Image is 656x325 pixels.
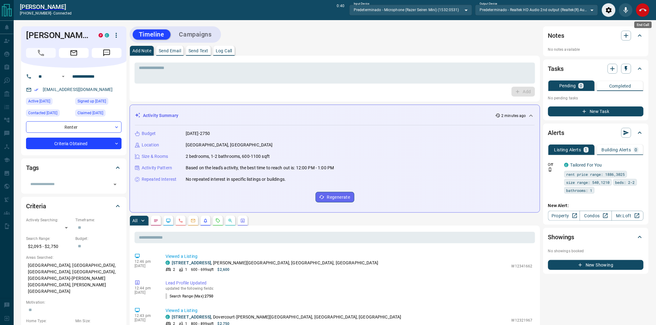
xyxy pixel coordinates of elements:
[111,180,119,189] button: Open
[26,236,72,241] p: Search Range:
[548,125,644,140] div: Alerts
[548,28,644,43] div: Notes
[26,98,72,106] div: Thu Aug 14 2025
[615,179,635,185] span: beds: 2-2
[559,84,576,88] p: Pending
[635,148,637,152] p: 0
[172,314,401,320] p: , Dovercourt-[PERSON_NAME][GEOGRAPHIC_DATA], [GEOGRAPHIC_DATA], [GEOGRAPHIC_DATA]
[554,148,581,152] p: Listing Alerts
[34,88,38,92] svg: Email Verified
[548,260,644,270] button: New Showing
[570,162,602,167] a: Tailored For You
[142,176,176,183] p: Repeated Interest
[43,87,113,92] a: [EMAIL_ADDRESS][DOMAIN_NAME]
[172,260,378,266] p: , [PERSON_NAME][GEOGRAPHIC_DATA], [GEOGRAPHIC_DATA], [GEOGRAPHIC_DATA]
[28,110,57,116] span: Contacted [DATE]
[26,255,122,260] p: Areas Searched:
[26,110,72,118] div: Wed Sep 16 2020
[636,3,650,17] div: End Call
[354,2,370,6] label: Input Device
[26,30,89,40] h1: [PERSON_NAME]
[132,219,137,223] p: All
[135,264,156,268] p: [DATE]
[191,267,214,272] p: 600 - 699 sqft
[173,29,218,40] button: Campaigns
[191,218,196,223] svg: Emails
[135,286,156,290] p: 12:44 pm
[188,49,208,53] p: Send Text
[75,98,122,106] div: Wed Apr 08 2020
[166,280,533,286] p: Lead Profile Updated
[186,142,273,148] p: [GEOGRAPHIC_DATA], [GEOGRAPHIC_DATA]
[20,3,72,11] a: [PERSON_NAME]
[548,106,644,116] button: New Task
[26,201,46,211] h2: Criteria
[548,93,644,103] p: No pending tasks
[349,5,472,15] div: Predeterminado - Microphone (Razer Seiren Mini) (1532:0531)
[142,165,172,171] p: Activity Pattern
[216,49,232,53] p: Log Call
[564,163,569,167] div: condos.ca
[566,171,625,177] span: rent price range: 1886,3025
[135,259,156,264] p: 12:46 pm
[228,218,233,223] svg: Opportunities
[172,260,211,265] a: [STREET_ADDRESS]
[166,315,170,319] div: condos.ca
[142,142,159,148] p: Location
[105,33,109,37] div: condos.ca
[203,218,208,223] svg: Listing Alerts
[548,248,644,254] p: No showings booked
[135,110,535,121] div: Activity Summary2 minutes ago
[142,130,156,137] p: Budget
[173,267,175,272] p: 2
[132,49,151,53] p: Add Note
[26,260,122,297] p: [GEOGRAPHIC_DATA], [GEOGRAPHIC_DATA], [GEOGRAPHIC_DATA], [GEOGRAPHIC_DATA], [GEOGRAPHIC_DATA]-[PE...
[26,318,72,324] p: Home Type:
[143,112,178,119] p: Activity Summary
[502,113,526,119] p: 2 minutes ago
[512,263,533,269] p: W12341662
[26,138,122,149] div: Criteria Obtained
[75,318,122,324] p: Min Size:
[135,314,156,318] p: 12:43 pm
[548,232,574,242] h2: Showings
[26,241,72,252] p: $2,095 - $2,750
[166,218,171,223] svg: Lead Browsing Activity
[337,3,344,17] p: 0:40
[548,47,644,52] p: No notes available
[26,121,122,133] div: Renter
[548,64,564,74] h2: Tasks
[186,165,334,171] p: Based on the lead's activity, the best time to reach out is: 12:00 PM - 1:00 PM
[142,153,168,160] p: Size & Rooms
[218,267,230,272] p: $2,600
[26,300,122,305] p: Motivation:
[566,187,592,193] span: bathrooms: 1
[28,98,50,104] span: Active [DATE]
[548,61,644,76] div: Tasks
[548,31,564,41] h2: Notes
[133,29,171,40] button: Timeline
[60,73,67,80] button: Open
[475,5,598,15] div: Predeterminado - Realtek HD Audio 2nd output (Realtek(R) Audio)
[172,314,211,319] a: [STREET_ADDRESS]
[186,176,286,183] p: No repeated interest in specific listings or buildings.
[602,3,616,17] div: Audio Settings
[20,11,72,16] p: [PHONE_NUMBER] -
[185,267,187,272] p: 1
[634,22,652,28] div: End Call
[99,33,103,37] div: property.ca
[26,217,72,223] p: Actively Searching:
[512,318,533,323] p: W12321967
[166,253,533,260] p: Viewed a Listing
[153,218,158,223] svg: Notes
[619,3,633,17] div: Mute
[609,84,631,88] p: Completed
[548,211,580,221] a: Property
[135,318,156,322] p: [DATE]
[59,48,89,58] span: Email
[166,307,533,314] p: Viewed a Listing
[26,48,56,58] span: Call
[186,153,270,160] p: 2 bedrooms, 1-2 bathrooms, 600-1100 sqft
[566,179,610,185] span: size range: 540,1210
[159,49,181,53] p: Send Email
